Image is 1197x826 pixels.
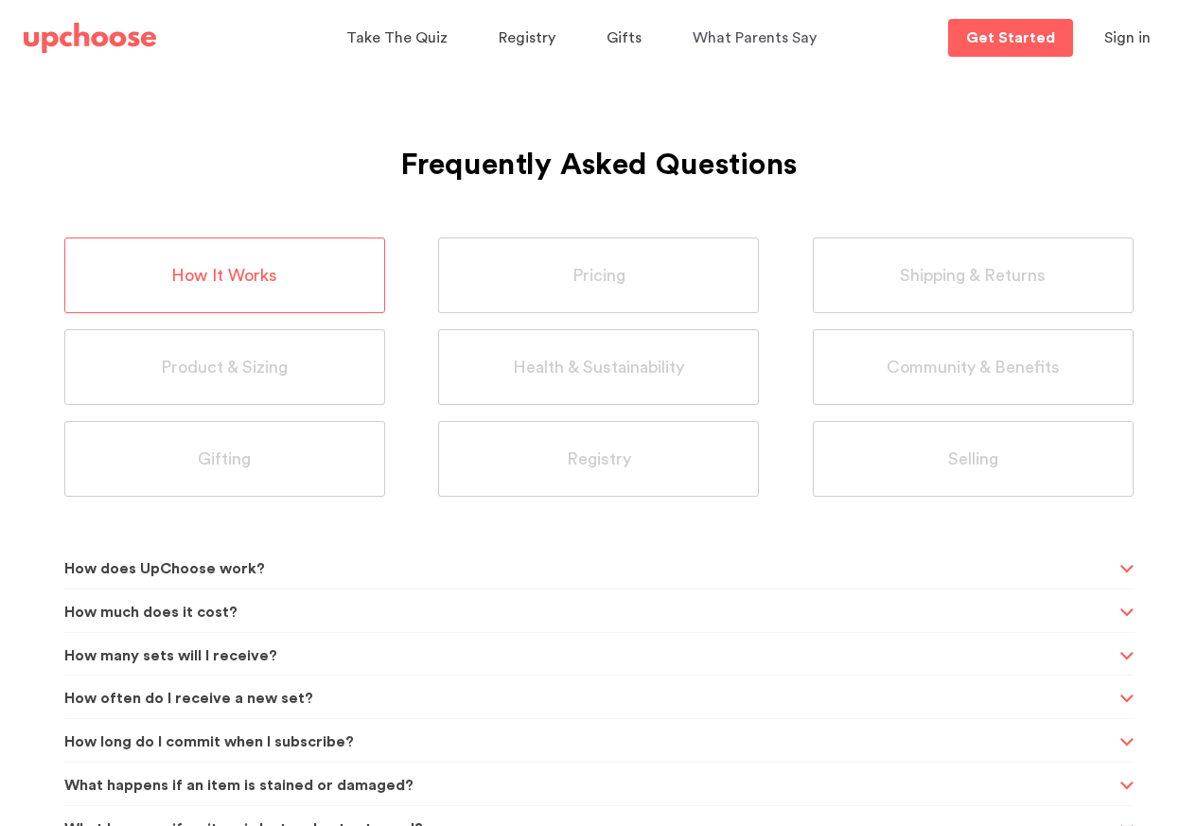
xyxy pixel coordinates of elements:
[607,20,647,57] a: Gifts
[64,763,1115,809] span: What happens if an item is stained or damaged?
[607,30,642,45] span: Gifts
[171,265,277,287] span: How It Works
[346,30,448,45] span: Take The Quiz
[966,30,1055,45] p: Get Started
[64,100,1134,189] h1: Frequently Asked Questions
[948,19,1073,57] a: Get Started
[24,19,156,58] a: UpChoose
[693,20,822,57] a: What Parents Say
[64,546,1115,592] span: How does UpChoose work?
[64,676,1115,722] span: How often do I receive a new set?
[346,20,453,57] a: Take The Quiz
[693,30,817,45] span: What Parents Say
[567,448,631,470] span: Registry
[887,357,1060,378] span: Community & Benefits
[161,357,288,378] span: Product & Sizing
[499,20,561,57] a: Registry
[513,357,684,378] span: Health & Sustainability
[1104,30,1151,45] span: Sign in
[64,633,1115,679] span: How many sets will I receive?
[948,448,998,470] span: Selling
[499,30,555,45] span: Registry
[900,265,1046,287] span: Shipping & Returns
[572,265,625,287] span: Pricing
[1081,19,1174,57] button: Sign in
[64,589,1115,636] span: How much does it cost?
[64,719,1115,765] span: How long do I commit when I subscribe?
[24,23,156,53] img: UpChoose
[198,448,251,470] span: Gifting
